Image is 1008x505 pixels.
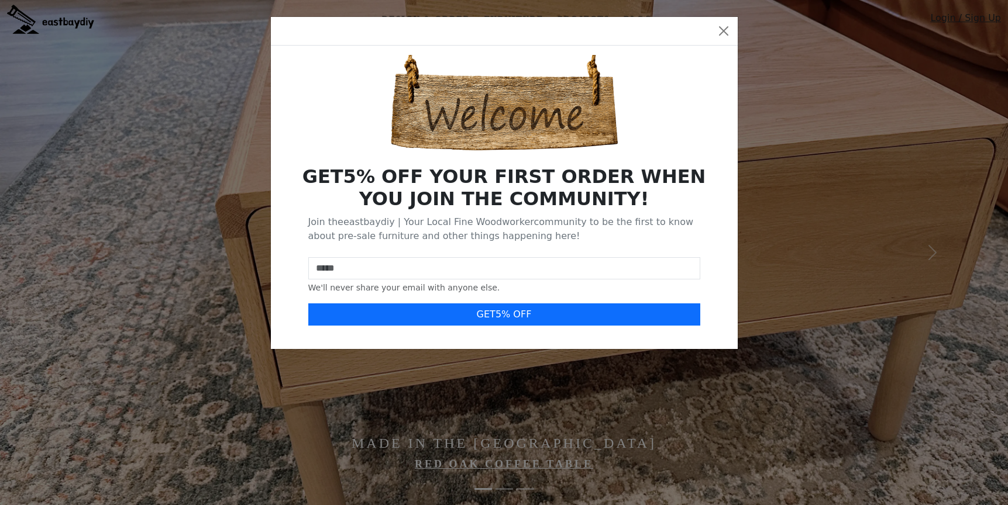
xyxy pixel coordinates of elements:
[308,282,700,294] div: We'll never share your email with anyone else.
[714,22,733,40] button: Close
[308,215,700,243] p: Join the eastbaydiy | Your Local Fine Woodworker community to be the first to know about pre-sale...
[302,165,706,210] b: GET 5 % OFF YOUR FIRST ORDER WHEN YOU JOIN THE COMMUNITY!
[387,55,621,151] img: Welcome
[308,303,700,326] button: GET5% OFF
